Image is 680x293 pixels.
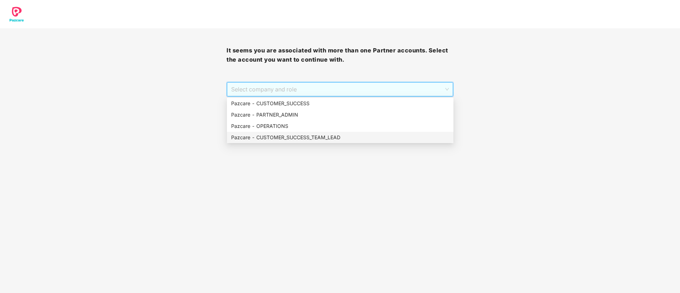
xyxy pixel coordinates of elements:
div: Pazcare - CUSTOMER_SUCCESS [227,98,453,109]
div: Pazcare - CUSTOMER_SUCCESS_TEAM_LEAD [227,132,453,143]
div: Pazcare - PARTNER_ADMIN [227,109,453,120]
div: Pazcare - OPERATIONS [231,122,449,130]
h3: It seems you are associated with more than one Partner accounts. Select the account you want to c... [227,46,453,64]
span: Select company and role [231,83,448,96]
div: Pazcare - OPERATIONS [227,120,453,132]
div: Pazcare - CUSTOMER_SUCCESS [231,100,449,107]
div: Pazcare - PARTNER_ADMIN [231,111,449,119]
div: Pazcare - CUSTOMER_SUCCESS_TEAM_LEAD [231,134,449,141]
